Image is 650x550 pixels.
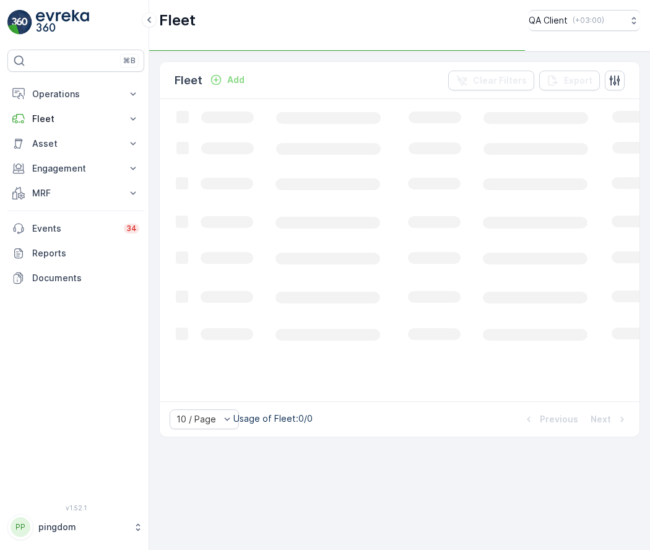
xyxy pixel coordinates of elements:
[473,74,527,87] p: Clear Filters
[7,504,144,512] span: v 1.52.1
[32,113,119,125] p: Fleet
[7,266,144,290] a: Documents
[7,514,144,540] button: PPpingdom
[7,82,144,107] button: Operations
[32,272,139,284] p: Documents
[32,247,139,260] p: Reports
[7,131,144,156] button: Asset
[589,412,630,427] button: Next
[205,72,249,87] button: Add
[539,71,600,90] button: Export
[564,74,592,87] p: Export
[529,14,568,27] p: QA Client
[32,162,119,175] p: Engagement
[126,224,137,234] p: 34
[11,517,30,537] div: PP
[448,71,534,90] button: Clear Filters
[7,181,144,206] button: MRF
[123,56,136,66] p: ⌘B
[7,216,144,241] a: Events34
[7,241,144,266] a: Reports
[38,521,127,533] p: pingdom
[7,10,32,35] img: logo
[233,412,313,425] p: Usage of Fleet : 0/0
[32,137,119,150] p: Asset
[175,72,202,89] p: Fleet
[540,413,578,426] p: Previous
[159,11,196,30] p: Fleet
[7,156,144,181] button: Engagement
[573,15,604,25] p: ( +03:00 )
[591,413,611,426] p: Next
[227,74,245,86] p: Add
[32,187,119,199] p: MRF
[521,412,579,427] button: Previous
[529,10,640,31] button: QA Client(+03:00)
[7,107,144,131] button: Fleet
[32,88,119,100] p: Operations
[36,10,89,35] img: logo_light-DOdMpM7g.png
[32,222,116,235] p: Events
